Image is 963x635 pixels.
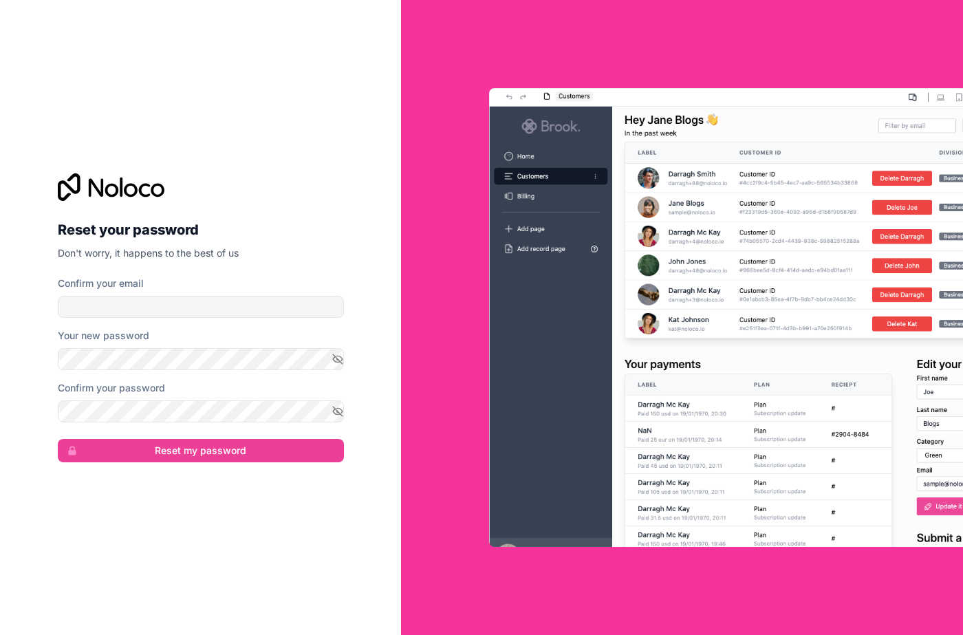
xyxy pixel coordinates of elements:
[58,329,149,343] label: Your new password
[58,277,144,290] label: Confirm your email
[58,217,344,242] h2: Reset your password
[58,296,344,318] input: Email address
[58,246,344,260] p: Don't worry, it happens to the best of us
[58,348,344,370] input: Password
[58,400,344,422] input: Confirm password
[58,439,344,462] button: Reset my password
[58,381,165,395] label: Confirm your password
